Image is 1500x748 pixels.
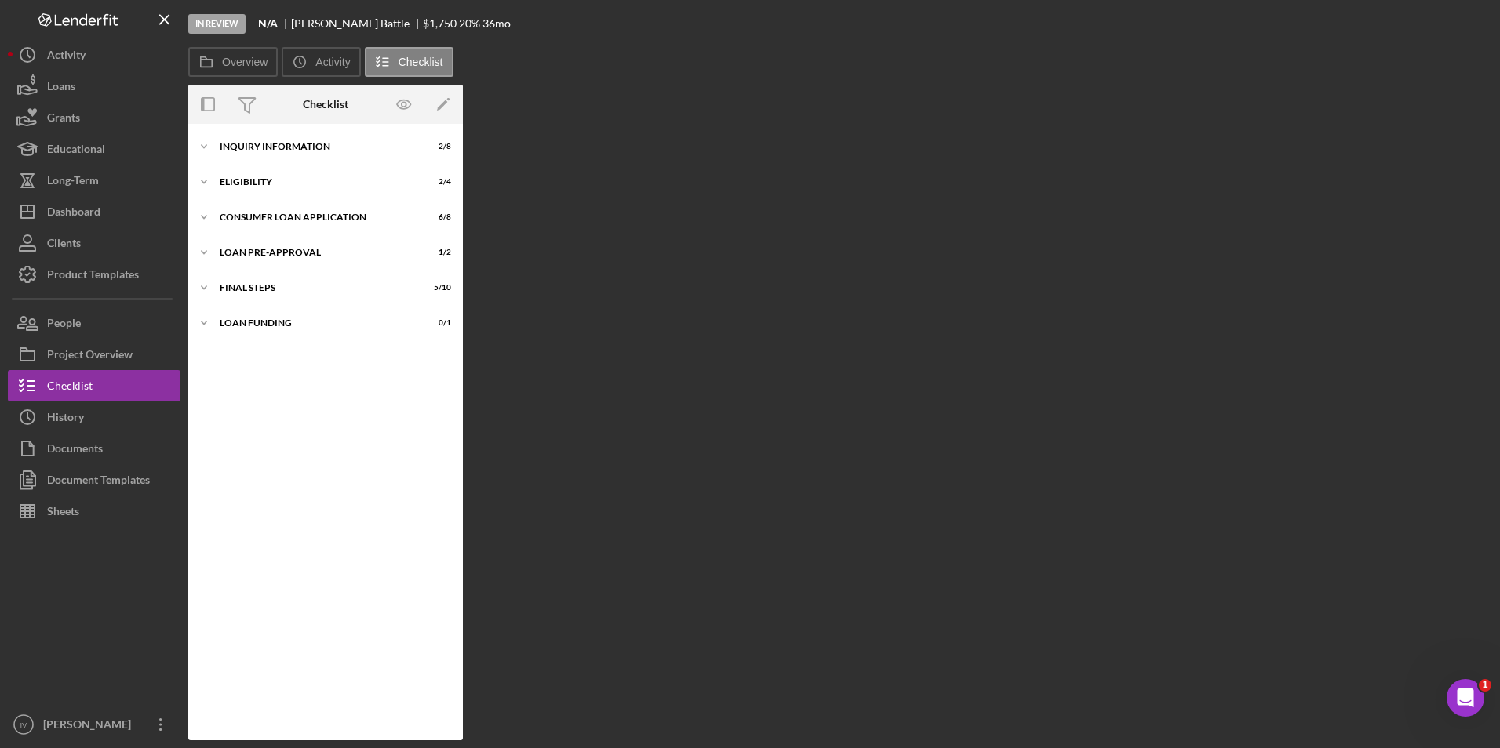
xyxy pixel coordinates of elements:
[220,177,412,187] div: Eligibility
[1479,679,1491,692] span: 1
[220,212,412,222] div: Consumer Loan Application
[8,259,180,290] button: Product Templates
[8,39,180,71] button: Activity
[8,339,180,370] button: Project Overview
[47,39,86,74] div: Activity
[47,464,150,499] div: Document Templates
[8,196,180,227] button: Dashboard
[8,227,180,259] button: Clients
[222,56,268,68] label: Overview
[423,318,451,328] div: 0 / 1
[8,709,180,740] button: IV[PERSON_NAME]
[1447,679,1484,717] iframe: Intercom live chat
[47,196,100,231] div: Dashboard
[47,133,105,169] div: Educational
[8,401,180,433] button: History
[8,165,180,196] button: Long-Term
[258,17,278,30] b: N/A
[220,318,412,328] div: Loan Funding
[315,56,350,68] label: Activity
[303,98,348,111] div: Checklist
[423,177,451,187] div: 2 / 4
[47,165,99,200] div: Long-Term
[8,133,180,165] button: Educational
[188,14,246,34] div: In Review
[459,17,480,30] div: 20 %
[423,212,451,222] div: 6 / 8
[8,464,180,496] button: Document Templates
[423,16,457,30] span: $1,750
[220,248,412,257] div: Loan Pre-Approval
[47,71,75,106] div: Loans
[8,71,180,102] button: Loans
[47,227,81,263] div: Clients
[8,370,180,401] button: Checklist
[291,17,423,30] div: [PERSON_NAME] Battle
[188,47,278,77] button: Overview
[365,47,453,77] button: Checklist
[8,102,180,133] button: Grants
[47,401,84,437] div: History
[8,496,180,527] button: Sheets
[8,307,180,339] button: People
[47,339,133,374] div: Project Overview
[399,56,443,68] label: Checklist
[8,433,180,464] button: Documents
[47,102,80,137] div: Grants
[423,248,451,257] div: 1 / 2
[220,142,412,151] div: Inquiry Information
[47,433,103,468] div: Documents
[423,283,451,292] div: 5 / 10
[47,259,139,294] div: Product Templates
[47,307,81,343] div: People
[423,142,451,151] div: 2 / 8
[20,721,27,729] text: IV
[39,709,141,744] div: [PERSON_NAME]
[282,47,360,77] button: Activity
[47,370,93,405] div: Checklist
[482,17,511,30] div: 36 mo
[47,496,79,531] div: Sheets
[220,283,412,292] div: FINAL STEPS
